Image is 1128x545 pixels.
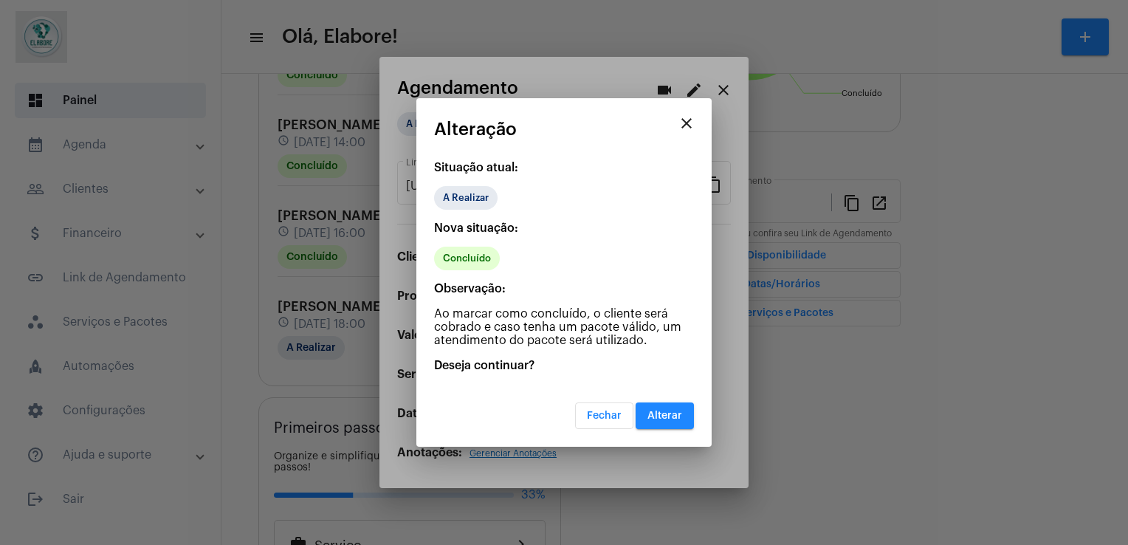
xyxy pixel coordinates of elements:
[434,222,694,235] p: Nova situação:
[434,161,694,174] p: Situação atual:
[647,411,682,421] span: Alterar
[434,359,694,372] p: Deseja continuar?
[575,402,633,429] button: Fechar
[434,282,694,295] p: Observação:
[434,186,498,210] mat-chip: A Realizar
[434,120,517,139] span: Alteração
[434,307,694,347] p: Ao marcar como concluído, o cliente será cobrado e caso tenha um pacote válido, um atendimento do...
[434,247,500,270] mat-chip: Concluído
[636,402,694,429] button: Alterar
[678,114,695,132] mat-icon: close
[587,411,622,421] span: Fechar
